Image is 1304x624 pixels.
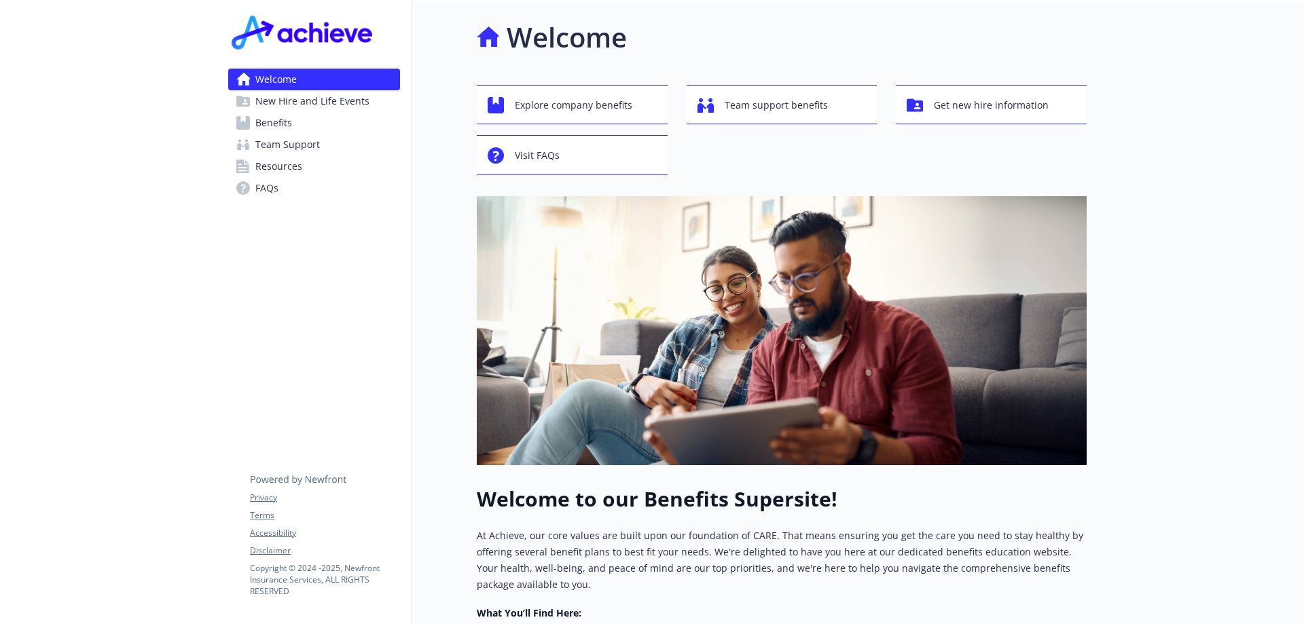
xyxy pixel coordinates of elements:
a: Terms [250,509,399,521]
span: Benefits [255,112,292,134]
a: Privacy [250,492,399,504]
p: At Achieve, our core values are built upon our foundation of CARE. That means ensuring you get th... [477,528,1087,593]
span: Explore company benefits [515,92,632,118]
button: Explore company benefits [477,85,668,124]
h1: Welcome to our Benefits Supersite! [477,487,1087,511]
a: Accessibility [250,527,399,539]
span: Get new hire information [934,92,1049,118]
span: FAQs [255,177,278,199]
button: Get new hire information [896,85,1087,124]
span: Resources [255,155,302,177]
a: Disclaimer [250,545,399,557]
img: overview page banner [477,196,1087,465]
a: Resources [228,155,400,177]
a: New Hire and Life Events [228,90,400,112]
a: Welcome [228,69,400,90]
button: Team support benefits [687,85,877,124]
span: Visit FAQs [515,143,560,168]
a: Benefits [228,112,400,134]
a: Team Support [228,134,400,155]
button: Visit FAQs [477,135,668,175]
p: Copyright © 2024 - 2025 , Newfront Insurance Services, ALL RIGHTS RESERVED [250,562,399,597]
strong: What You’ll Find Here: [477,606,581,619]
a: FAQs [228,177,400,199]
span: Team support benefits [725,92,828,118]
span: Welcome [255,69,297,90]
h1: Welcome [507,17,627,58]
span: New Hire and Life Events [255,90,369,112]
span: Team Support [255,134,320,155]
